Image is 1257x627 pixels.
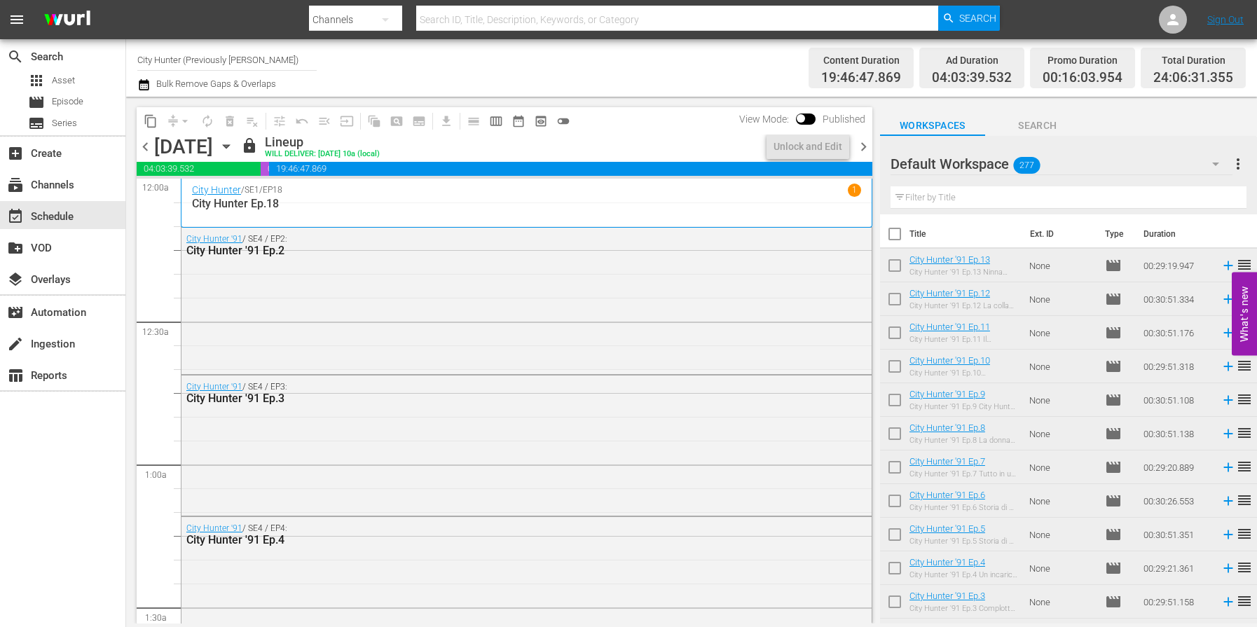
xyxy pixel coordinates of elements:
svg: Add to Schedule [1221,527,1236,542]
p: SE1 / [245,185,263,195]
td: 00:30:51.138 [1138,417,1215,450]
td: None [1024,282,1099,316]
span: Episode [52,95,83,109]
div: WILL DELIVER: [DATE] 10a (local) [265,150,380,159]
span: Ingestion [7,336,24,352]
a: City Hunter '91 Ep.13 [909,254,990,265]
span: reorder [1236,525,1253,542]
span: Update Metadata from Key Asset [336,110,358,132]
span: Week Calendar View [485,110,507,132]
svg: Add to Schedule [1221,325,1236,340]
span: reorder [1236,256,1253,273]
td: 00:29:20.889 [1138,450,1215,484]
td: None [1024,484,1099,518]
div: City Hunter '91 Ep.13 Ninna nanna funebre [909,268,1018,277]
span: Search [985,117,1090,135]
a: Sign Out [1207,14,1244,25]
span: Download as CSV [430,107,458,135]
div: Ad Duration [932,50,1012,70]
span: lock [241,137,258,154]
span: Asset [28,72,45,89]
span: 00:16:03.954 [261,162,269,176]
span: reorder [1236,458,1253,475]
span: Search [959,6,996,31]
span: Loop Content [196,110,219,132]
span: preview_outlined [534,114,548,128]
span: 04:03:39.532 [137,162,261,176]
span: reorder [1236,492,1253,509]
span: Episode [1105,459,1122,476]
td: 00:30:51.176 [1138,316,1215,350]
span: reorder [1236,593,1253,609]
svg: Add to Schedule [1221,460,1236,475]
div: / SE4 / EP2: [186,234,791,257]
span: Bulk Remove Gaps & Overlaps [154,78,276,89]
a: City Hunter '91 [186,234,242,244]
span: Series [28,115,45,132]
span: Revert to Primary Episode [291,110,313,132]
td: None [1024,551,1099,585]
td: 00:30:26.553 [1138,484,1215,518]
span: menu [8,11,25,28]
div: City Hunter '91 Ep.4 [186,533,791,546]
div: City Hunter '91 Ep.10 Cenerentola per una notte [909,368,1018,378]
svg: Add to Schedule [1221,493,1236,509]
span: more_vert [1230,156,1246,172]
div: City Hunter '91 Ep.11 Il detective che amò [PERSON_NAME] [909,335,1018,344]
span: Search [7,48,24,65]
svg: Add to Schedule [1221,426,1236,441]
span: content_copy [144,114,158,128]
div: City Hunter '91 Ep.12 La collana dei ricordi [909,301,1018,310]
span: Channels [7,177,24,193]
a: City Hunter '91 Ep.3 [909,591,985,601]
span: Create [7,145,24,162]
p: / [241,185,245,195]
button: more_vert [1230,147,1246,181]
svg: Add to Schedule [1221,594,1236,609]
div: City Hunter '91 Ep.2 [186,244,791,257]
td: None [1024,417,1099,450]
span: Fill episodes with ad slates [313,110,336,132]
span: 19:46:47.869 [821,70,901,86]
svg: Add to Schedule [1221,392,1236,408]
span: View Backup [530,110,552,132]
a: City Hunter '91 Ep.4 [909,557,985,567]
a: City Hunter '91 [186,382,242,392]
a: City Hunter '91 Ep.12 [909,288,990,298]
td: None [1024,249,1099,282]
span: Day Calendar View [458,107,485,135]
td: None [1024,383,1099,417]
th: Duration [1135,214,1219,254]
div: Promo Duration [1043,50,1122,70]
span: VOD [7,240,24,256]
button: Open Feedback Widget [1232,272,1257,355]
span: reorder [1236,391,1253,408]
p: 1 [852,185,857,195]
td: None [1024,585,1099,619]
span: chevron_right [855,138,872,156]
a: City Hunter '91 Ep.5 [909,523,985,534]
td: None [1024,518,1099,551]
p: EP18 [263,185,282,195]
span: 24:06:31.355 [1153,70,1233,86]
a: City Hunter '91 Ep.6 [909,490,985,500]
td: 00:29:21.361 [1138,551,1215,585]
div: Total Duration [1153,50,1233,70]
span: Episode [1105,358,1122,375]
span: 00:16:03.954 [1043,70,1122,86]
span: Month Calendar View [507,110,530,132]
a: City Hunter '91 Ep.9 [909,389,985,399]
a: City Hunter '91 Ep.11 [909,322,990,332]
span: Overlays [7,271,24,288]
span: Episode [1105,324,1122,341]
span: reorder [1236,559,1253,576]
span: Episode [1105,392,1122,408]
p: City Hunter Ep.18 [192,197,861,210]
svg: Add to Schedule [1221,258,1236,273]
img: ans4CAIJ8jUAAAAAAAAAAAAAAAAAAAAAAAAgQb4GAAAAAAAAAAAAAAAAAAAAAAAAJMjXAAAAAAAAAAAAAAAAAAAAAAAAgAT5G... [34,4,101,36]
td: None [1024,350,1099,383]
span: toggle_off [556,114,570,128]
th: Title [909,214,1022,254]
span: Episode [28,94,45,111]
span: Customize Events [263,107,291,135]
